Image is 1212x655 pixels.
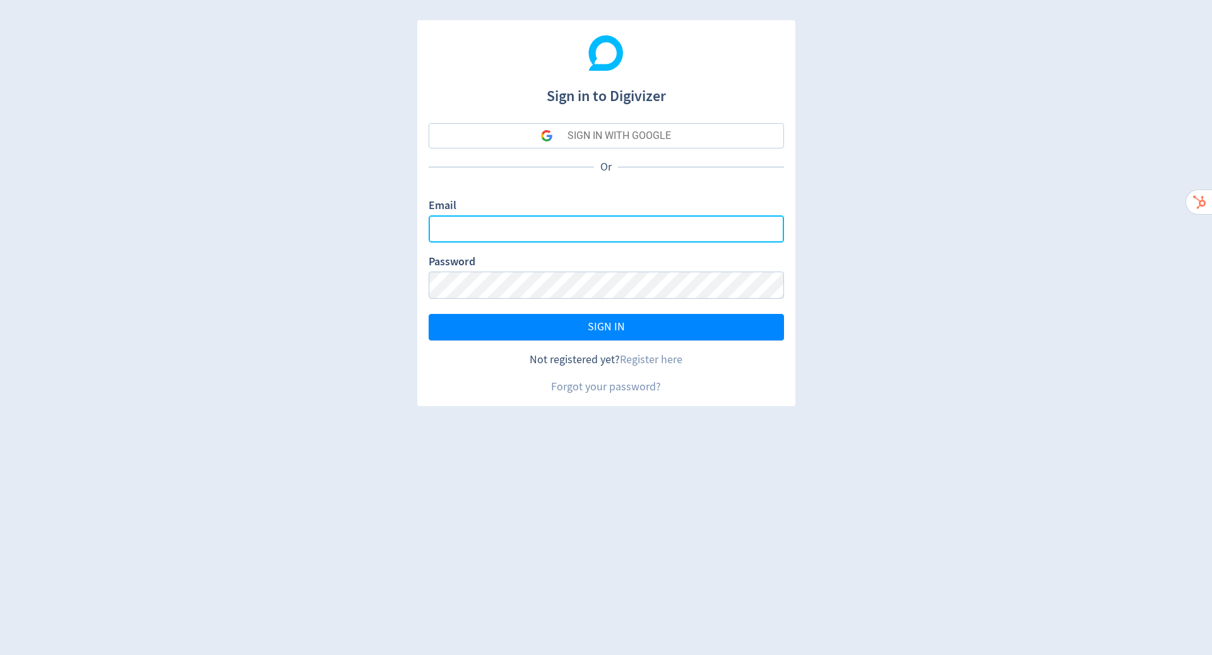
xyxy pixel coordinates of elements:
h1: Sign in to Digivizer [429,75,784,107]
div: Not registered yet? [429,352,784,368]
p: Or [594,159,618,175]
img: Digivizer Logo [588,35,624,71]
div: SIGN IN WITH GOOGLE [567,123,671,148]
span: SIGN IN [588,321,625,333]
label: Email [429,198,456,215]
a: Register here [620,352,682,367]
a: Forgot your password? [551,380,661,394]
label: Password [429,254,475,272]
button: SIGN IN WITH GOOGLE [429,123,784,148]
button: SIGN IN [429,314,784,340]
